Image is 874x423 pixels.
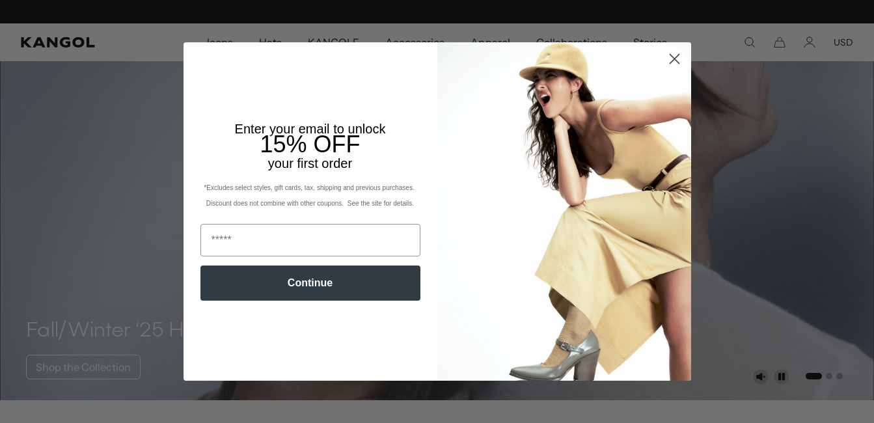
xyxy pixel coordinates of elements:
[204,184,416,207] span: *Excludes select styles, gift cards, tax, shipping and previous purchases. Discount does not comb...
[200,224,420,256] input: Email
[437,42,691,381] img: 93be19ad-e773-4382-80b9-c9d740c9197f.jpeg
[235,122,386,136] span: Enter your email to unlock
[268,156,352,171] span: your first order
[260,131,360,157] span: 15% OFF
[663,48,686,70] button: Close dialog
[200,266,420,301] button: Continue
